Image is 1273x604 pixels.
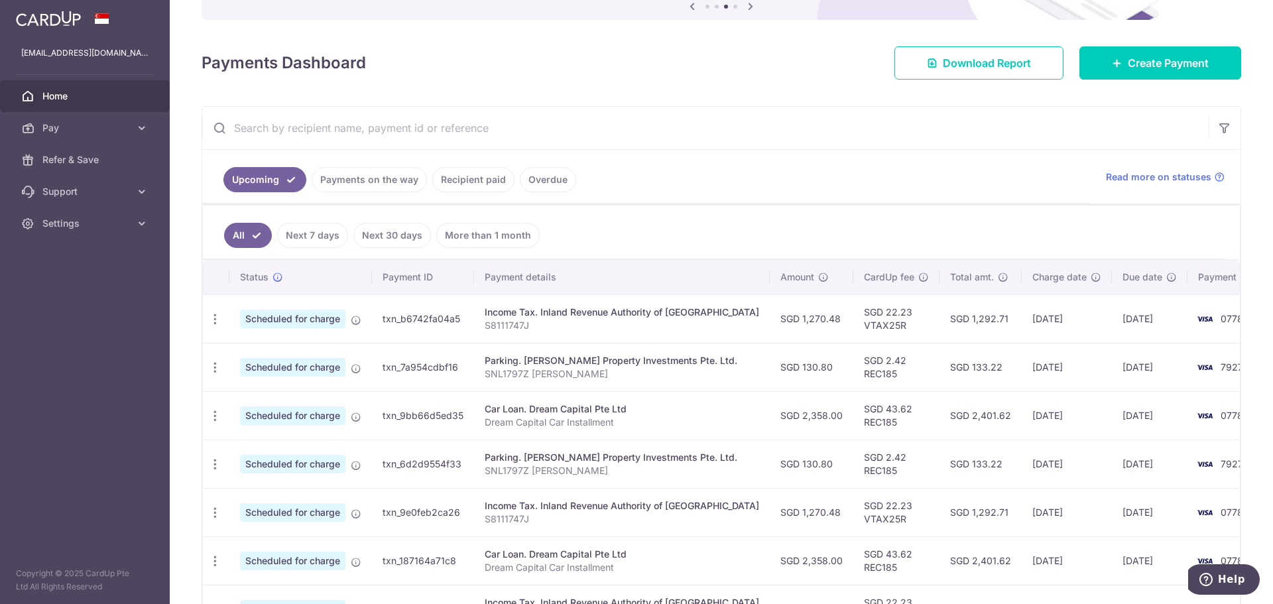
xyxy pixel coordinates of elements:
[770,440,853,488] td: SGD 130.80
[240,455,345,473] span: Scheduled for charge
[372,488,474,536] td: txn_9e0feb2ca26
[42,185,130,198] span: Support
[1079,46,1241,80] a: Create Payment
[1022,536,1112,585] td: [DATE]
[770,488,853,536] td: SGD 1,270.48
[1221,410,1243,421] span: 0778
[372,536,474,585] td: txn_187164a71c8
[1191,456,1218,472] img: Bank Card
[42,121,130,135] span: Pay
[853,440,940,488] td: SGD 2.42 REC185
[770,536,853,585] td: SGD 2,358.00
[1112,488,1187,536] td: [DATE]
[240,552,345,570] span: Scheduled for charge
[770,294,853,343] td: SGD 1,270.48
[940,536,1022,585] td: SGD 2,401.62
[202,51,366,75] h4: Payments Dashboard
[223,167,306,192] a: Upcoming
[1106,170,1225,184] a: Read more on statuses
[1112,294,1187,343] td: [DATE]
[1221,313,1243,324] span: 0778
[372,343,474,391] td: txn_7a954cdbf16
[1022,440,1112,488] td: [DATE]
[1191,408,1218,424] img: Bank Card
[372,391,474,440] td: txn_9bb66d5ed35
[224,223,272,248] a: All
[312,167,427,192] a: Payments on the way
[432,167,515,192] a: Recipient paid
[940,343,1022,391] td: SGD 133.22
[485,319,759,332] p: S8111747J
[1188,564,1260,597] iframe: Opens a widget where you can find more information
[485,306,759,319] div: Income Tax. Inland Revenue Authority of [GEOGRAPHIC_DATA]
[770,343,853,391] td: SGD 130.80
[1221,458,1243,469] span: 7927
[940,440,1022,488] td: SGD 133.22
[1112,440,1187,488] td: [DATE]
[1122,271,1162,284] span: Due date
[1221,507,1243,518] span: 0778
[485,499,759,513] div: Income Tax. Inland Revenue Authority of [GEOGRAPHIC_DATA]
[485,451,759,464] div: Parking. [PERSON_NAME] Property Investments Pte. Ltd.
[940,488,1022,536] td: SGD 1,292.71
[1221,555,1243,566] span: 0778
[240,503,345,522] span: Scheduled for charge
[1106,170,1211,184] span: Read more on statuses
[940,391,1022,440] td: SGD 2,401.62
[474,260,770,294] th: Payment details
[853,536,940,585] td: SGD 43.62 REC185
[894,46,1063,80] a: Download Report
[780,271,814,284] span: Amount
[16,11,81,27] img: CardUp
[485,354,759,367] div: Parking. [PERSON_NAME] Property Investments Pte. Ltd.
[240,406,345,425] span: Scheduled for charge
[485,464,759,477] p: SNL1797Z [PERSON_NAME]
[485,548,759,561] div: Car Loan. Dream Capital Pte Ltd
[485,513,759,526] p: S8111747J
[1022,294,1112,343] td: [DATE]
[1022,343,1112,391] td: [DATE]
[485,402,759,416] div: Car Loan. Dream Capital Pte Ltd
[853,488,940,536] td: SGD 22.23 VTAX25R
[1221,361,1243,373] span: 7927
[372,294,474,343] td: txn_b6742fa04a5
[1112,391,1187,440] td: [DATE]
[1022,488,1112,536] td: [DATE]
[943,55,1031,71] span: Download Report
[853,343,940,391] td: SGD 2.42 REC185
[940,294,1022,343] td: SGD 1,292.71
[1191,359,1218,375] img: Bank Card
[240,271,269,284] span: Status
[42,153,130,166] span: Refer & Save
[1191,311,1218,327] img: Bank Card
[42,90,130,103] span: Home
[1191,553,1218,569] img: Bank Card
[42,217,130,230] span: Settings
[485,367,759,381] p: SNL1797Z [PERSON_NAME]
[21,46,149,60] p: [EMAIL_ADDRESS][DOMAIN_NAME]
[240,358,345,377] span: Scheduled for charge
[436,223,540,248] a: More than 1 month
[202,107,1209,149] input: Search by recipient name, payment id or reference
[1112,536,1187,585] td: [DATE]
[485,561,759,574] p: Dream Capital Car Installment
[520,167,576,192] a: Overdue
[1128,55,1209,71] span: Create Payment
[1022,391,1112,440] td: [DATE]
[1191,505,1218,520] img: Bank Card
[853,391,940,440] td: SGD 43.62 REC185
[353,223,431,248] a: Next 30 days
[1112,343,1187,391] td: [DATE]
[485,416,759,429] p: Dream Capital Car Installment
[770,391,853,440] td: SGD 2,358.00
[1032,271,1087,284] span: Charge date
[950,271,994,284] span: Total amt.
[864,271,914,284] span: CardUp fee
[240,310,345,328] span: Scheduled for charge
[277,223,348,248] a: Next 7 days
[372,260,474,294] th: Payment ID
[853,294,940,343] td: SGD 22.23 VTAX25R
[372,440,474,488] td: txn_6d2d9554f33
